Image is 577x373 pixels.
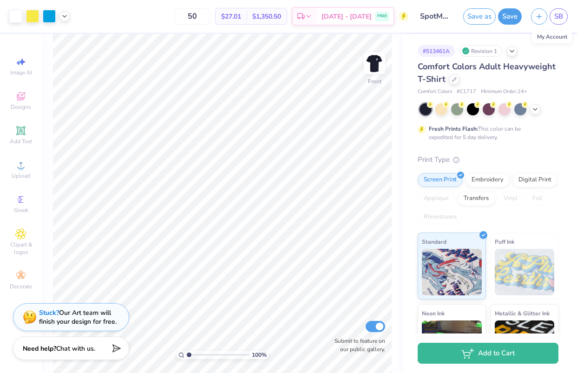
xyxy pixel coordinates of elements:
div: My Account [532,30,572,43]
div: # 513461A [418,45,455,57]
div: Our Art team will finish your design for free. [39,308,117,326]
span: Minimum Order: 24 + [481,88,527,96]
span: Upload [12,172,30,180]
input: – – [174,8,210,25]
div: Embroidery [466,173,510,187]
span: Add Text [10,138,32,145]
img: Puff Ink [495,249,555,295]
span: Image AI [10,69,32,76]
span: Decorate [10,283,32,290]
div: Applique [418,192,455,206]
span: Comfort Colors Adult Heavyweight T-Shirt [418,61,556,85]
button: Add to Cart [418,343,558,364]
span: Metallic & Glitter Ink [495,308,550,318]
div: Digital Print [512,173,557,187]
div: Front [368,77,381,86]
span: Clipart & logos [5,241,37,256]
span: $1,350.50 [252,12,281,21]
span: 100 % [252,351,267,359]
span: Standard [422,237,446,246]
span: Designs [11,103,31,111]
span: Puff Ink [495,237,514,246]
div: Vinyl [498,192,524,206]
div: Revision 1 [459,45,502,57]
div: This color can be expedited for 5 day delivery. [429,125,543,141]
span: [DATE] - [DATE] [321,12,372,21]
strong: Fresh Prints Flash: [429,125,478,133]
span: Comfort Colors [418,88,452,96]
img: Metallic & Glitter Ink [495,320,555,367]
span: FREE [377,13,387,20]
span: $27.01 [221,12,241,21]
img: Standard [422,249,482,295]
button: Save as [463,8,496,25]
input: Untitled Design [413,7,459,26]
div: Screen Print [418,173,463,187]
label: Submit to feature on our public gallery. [329,337,385,353]
span: Chat with us. [56,344,95,353]
div: Foil [526,192,548,206]
img: Neon Ink [422,320,482,367]
div: Transfers [458,192,495,206]
button: Save [498,8,522,25]
a: SB [550,8,568,25]
div: Print Type [418,154,558,165]
div: Rhinestones [418,210,463,224]
strong: Stuck? [39,308,59,317]
strong: Need help? [23,344,56,353]
span: SB [554,11,563,22]
span: # C1717 [457,88,476,96]
img: Front [365,54,384,73]
span: Neon Ink [422,308,445,318]
span: Greek [14,206,28,214]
